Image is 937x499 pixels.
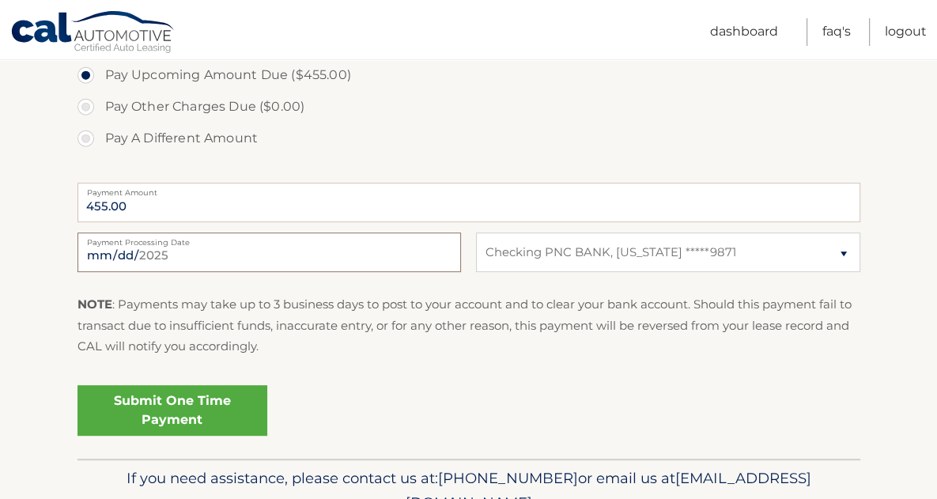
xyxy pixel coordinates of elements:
[77,232,461,245] label: Payment Processing Date
[438,469,578,487] span: [PHONE_NUMBER]
[885,18,927,46] a: Logout
[77,297,112,312] strong: NOTE
[10,10,176,56] a: Cal Automotive
[77,294,860,357] p: : Payments may take up to 3 business days to post to your account and to clear your bank account....
[77,183,860,222] input: Payment Amount
[77,183,860,195] label: Payment Amount
[822,18,851,46] a: FAQ's
[77,59,860,91] label: Pay Upcoming Amount Due ($455.00)
[77,232,461,272] input: Payment Date
[77,385,267,436] a: Submit One Time Payment
[77,91,860,123] label: Pay Other Charges Due ($0.00)
[710,18,778,46] a: Dashboard
[77,123,860,154] label: Pay A Different Amount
